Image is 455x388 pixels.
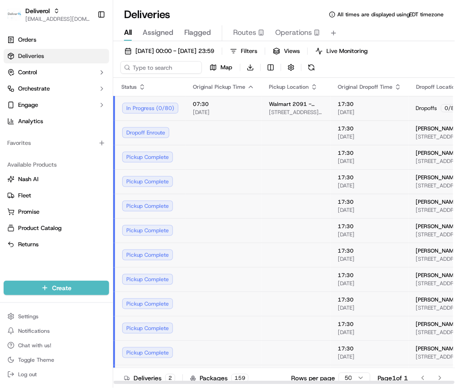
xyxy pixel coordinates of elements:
[338,101,402,108] span: 17:30
[7,192,105,200] a: Fleet
[338,223,402,230] span: 17:30
[184,27,211,38] span: Flagged
[193,101,254,108] span: 07:30
[18,240,38,249] span: Returns
[338,174,402,181] span: 17:30
[165,374,175,382] div: 2
[18,117,43,125] span: Analytics
[338,345,402,352] span: 17:30
[4,237,109,252] button: Returns
[18,68,37,77] span: Control
[7,175,105,183] a: Nash AI
[338,198,402,206] span: 17:30
[41,86,148,96] div: Start new chat
[7,224,105,232] a: Product Catalog
[18,192,31,200] span: Fleet
[338,247,402,254] span: 17:30
[338,304,402,311] span: [DATE]
[4,205,109,219] button: Promise
[25,6,50,15] button: Deliverol
[311,45,372,57] button: Live Monitoring
[52,283,72,292] span: Create
[269,83,309,91] span: Pickup Location
[25,15,90,23] button: [EMAIL_ADDRESS][DOMAIN_NAME]
[9,156,24,171] img: Faraz Last Mile
[193,83,245,91] span: Original Pickup Time
[9,86,25,103] img: 1736555255976-a54dd68f-1ca7-489b-9aae-adbdc363a1c4
[4,354,109,366] button: Toggle Theme
[338,255,402,263] span: [DATE]
[9,203,16,211] div: 📗
[338,149,402,157] span: 17:30
[24,58,163,68] input: Got a question? Start typing here...
[70,165,73,172] span: •
[4,188,109,203] button: Fleet
[326,47,368,55] span: Live Monitoring
[269,109,323,116] span: [STREET_ADDRESS][MEDICAL_DATA]
[338,321,402,328] span: 17:30
[18,202,69,211] span: Knowledge Base
[75,140,78,148] span: •
[4,81,109,96] button: Orchestrate
[5,199,73,215] a: 📗Knowledge Base
[190,374,249,383] div: Packages
[4,325,109,337] button: Notifications
[269,101,323,108] span: Walmart 2091 - [MEDICAL_DATA], [GEOGRAPHIC_DATA]
[305,61,318,74] button: Refresh
[416,105,437,112] span: Dropoffs
[337,11,444,18] span: All times are displayed using EDT timezone
[4,172,109,187] button: Nash AI
[90,225,110,231] span: Pylon
[9,132,24,146] img: Chris Sexton
[18,224,62,232] span: Product Catalog
[338,158,402,165] span: [DATE]
[120,61,202,74] input: Type to search
[338,272,402,279] span: 17:30
[75,165,94,172] span: [DATE]
[80,140,99,148] span: [DATE]
[18,327,50,335] span: Notifications
[284,47,300,55] span: Views
[143,27,173,38] span: Assigned
[154,89,165,100] button: Start new chat
[18,85,50,93] span: Orchestrate
[19,86,35,103] img: 4920774857489_3d7f54699973ba98c624_72.jpg
[9,9,27,27] img: Nash
[4,114,109,129] a: Analytics
[18,342,51,349] span: Chat with us!
[4,98,109,112] button: Engage
[338,109,402,116] span: [DATE]
[338,133,402,140] span: [DATE]
[9,36,165,51] p: Welcome 👋
[73,199,149,215] a: 💻API Documentation
[4,158,109,172] div: Available Products
[231,374,249,382] div: 159
[77,203,84,211] div: 💻
[140,116,165,127] button: See all
[338,329,402,336] span: [DATE]
[4,136,109,150] div: Favorites
[338,231,402,238] span: [DATE]
[338,83,393,91] span: Original Dropoff Time
[4,49,109,63] a: Deliveries
[4,4,94,25] button: DeliverolDeliverol[EMAIL_ADDRESS][DOMAIN_NAME]
[41,96,125,103] div: We're available if you need us!
[18,208,39,216] span: Promise
[291,374,335,383] p: Rows per page
[338,206,402,214] span: [DATE]
[18,371,37,378] span: Log out
[241,47,257,55] span: Filters
[124,27,132,38] span: All
[4,33,109,47] a: Orders
[18,175,38,183] span: Nash AI
[4,339,109,352] button: Chat with us!
[28,165,68,172] span: Faraz Last Mile
[233,27,256,38] span: Routes
[18,356,54,364] span: Toggle Theme
[220,63,232,72] span: Map
[269,45,304,57] button: Views
[18,52,44,60] span: Deliveries
[338,296,402,303] span: 17:30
